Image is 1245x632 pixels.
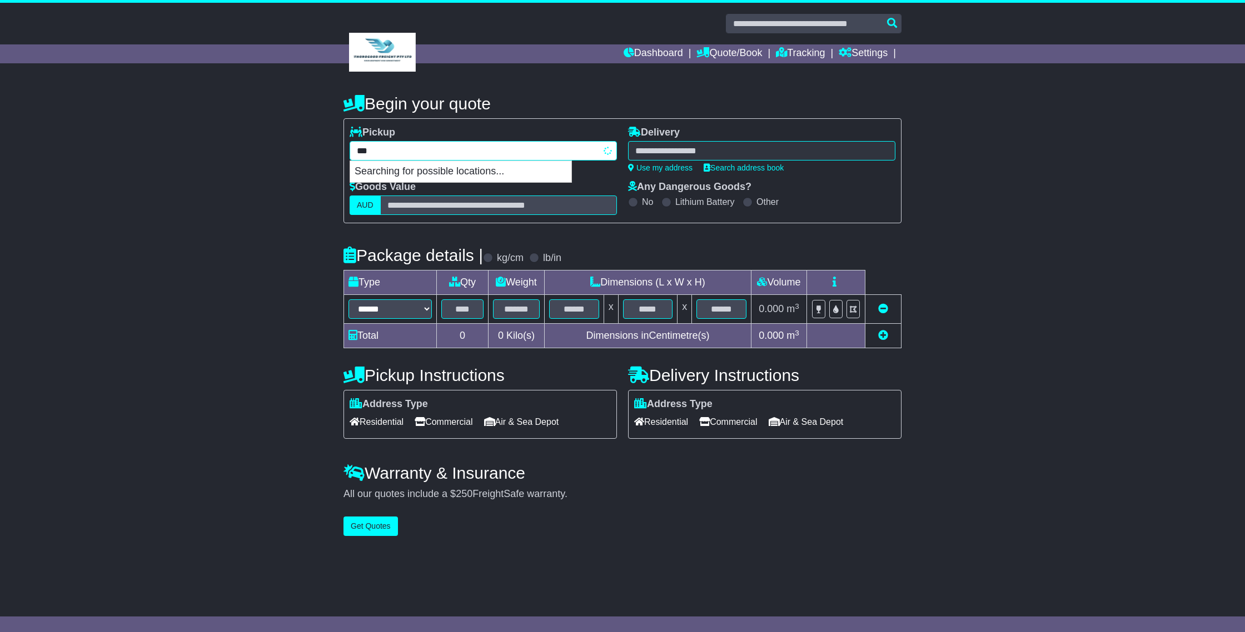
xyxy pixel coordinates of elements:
[795,302,799,310] sup: 3
[343,246,483,264] h4: Package details |
[776,44,825,63] a: Tracking
[456,488,472,499] span: 250
[628,366,902,384] h4: Delivery Instructions
[786,330,799,341] span: m
[628,181,751,193] label: Any Dangerous Goods?
[498,330,504,341] span: 0
[350,398,428,410] label: Address Type
[343,516,398,536] button: Get Quotes
[343,366,617,384] h4: Pickup Instructions
[604,295,618,324] td: x
[350,195,381,215] label: AUD
[350,181,416,193] label: Goods Value
[696,44,762,63] a: Quote/Book
[628,163,693,172] a: Use my address
[489,324,545,348] td: Kilo(s)
[759,330,784,341] span: 0.000
[624,44,683,63] a: Dashboard
[786,303,799,314] span: m
[350,161,571,182] p: Searching for possible locations...
[343,488,902,500] div: All our quotes include a $ FreightSafe warranty.
[489,270,545,295] td: Weight
[350,127,395,139] label: Pickup
[544,324,751,348] td: Dimensions in Centimetre(s)
[795,329,799,337] sup: 3
[878,303,888,314] a: Remove this item
[350,141,617,160] typeahead: Please provide city
[543,252,561,264] label: lb/in
[344,324,437,348] td: Total
[437,270,489,295] td: Qty
[634,413,688,430] span: Residential
[751,270,806,295] td: Volume
[350,413,404,430] span: Residential
[675,197,735,207] label: Lithium Battery
[878,330,888,341] a: Add new item
[769,413,844,430] span: Air & Sea Depot
[344,270,437,295] td: Type
[678,295,692,324] td: x
[343,94,902,113] h4: Begin your quote
[759,303,784,314] span: 0.000
[415,413,472,430] span: Commercial
[642,197,653,207] label: No
[497,252,524,264] label: kg/cm
[544,270,751,295] td: Dimensions (L x W x H)
[704,163,784,172] a: Search address book
[839,44,888,63] a: Settings
[628,127,680,139] label: Delivery
[484,413,559,430] span: Air & Sea Depot
[699,413,757,430] span: Commercial
[756,197,779,207] label: Other
[634,398,713,410] label: Address Type
[437,324,489,348] td: 0
[343,464,902,482] h4: Warranty & Insurance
